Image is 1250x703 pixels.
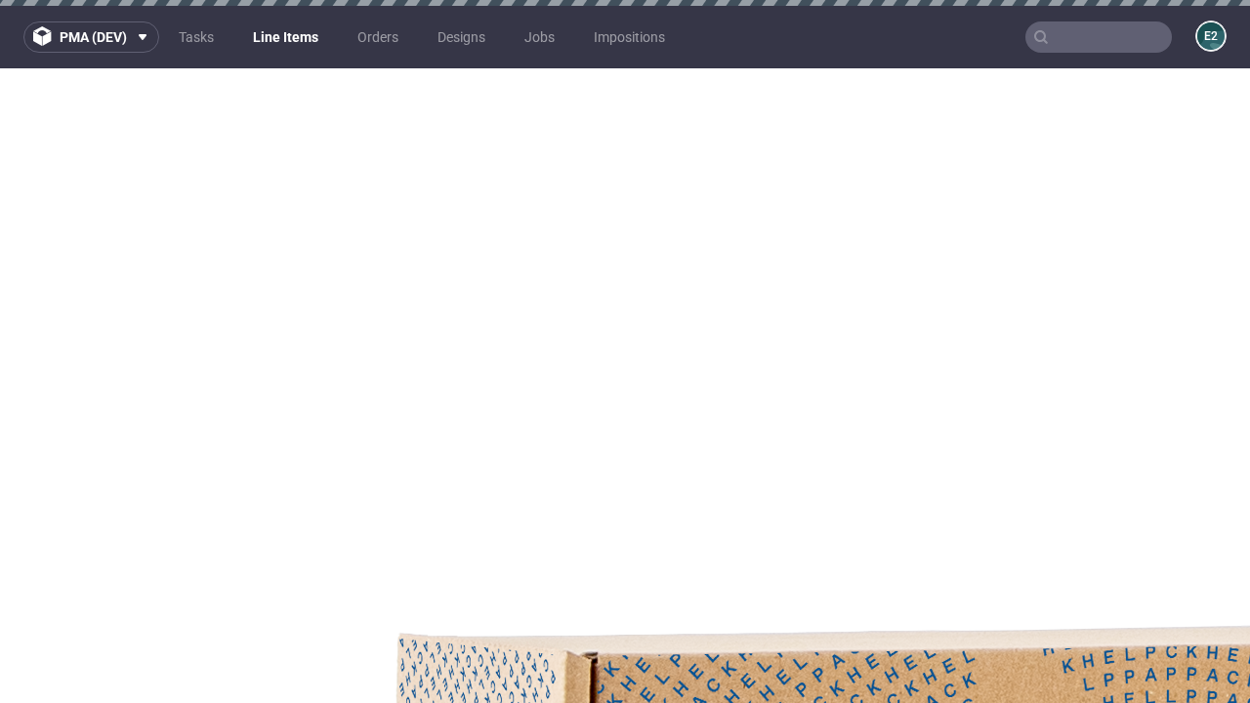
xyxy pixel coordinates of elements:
figcaption: e2 [1197,22,1225,50]
a: Line Items [241,21,330,53]
a: Orders [346,21,410,53]
button: pma (dev) [23,21,159,53]
span: pma (dev) [60,30,127,44]
a: Tasks [167,21,226,53]
a: Designs [426,21,497,53]
a: Impositions [582,21,677,53]
a: Jobs [513,21,566,53]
